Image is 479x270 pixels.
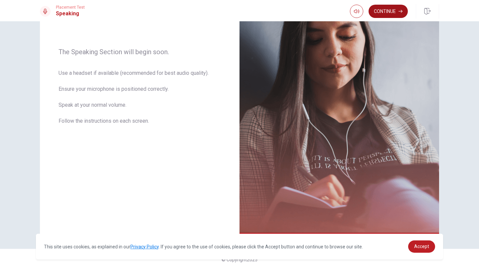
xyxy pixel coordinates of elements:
span: Use a headset if available (recommended for best audio quality). Ensure your microphone is positi... [59,69,221,133]
span: The Speaking Section will begin soon. [59,48,221,56]
span: This site uses cookies, as explained in our . If you agree to the use of cookies, please click th... [44,244,363,249]
span: Accept [414,244,429,249]
span: Placement Test [56,5,85,10]
h1: Speaking [56,10,85,18]
a: dismiss cookie message [408,240,435,253]
button: Continue [369,5,408,18]
span: © Copyright 2025 [222,257,257,262]
a: Privacy Policy [130,244,159,249]
div: cookieconsent [36,234,443,259]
